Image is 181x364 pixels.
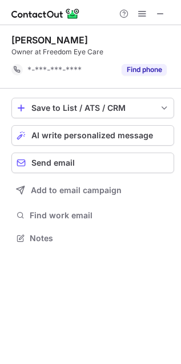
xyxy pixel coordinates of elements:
button: Add to email campaign [11,180,174,201]
span: Notes [30,233,170,243]
button: save-profile-one-click [11,98,174,118]
button: Find work email [11,207,174,223]
div: [PERSON_NAME] [11,34,88,46]
span: AI write personalized message [31,131,153,140]
span: Find work email [30,210,170,221]
img: ContactOut v5.3.10 [11,7,80,21]
button: Reveal Button [122,64,167,75]
div: Owner at Freedom Eye Care [11,47,174,57]
div: Save to List / ATS / CRM [31,103,154,113]
span: Add to email campaign [31,186,122,195]
button: Send email [11,153,174,173]
span: Send email [31,158,75,167]
button: Notes [11,230,174,246]
button: AI write personalized message [11,125,174,146]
